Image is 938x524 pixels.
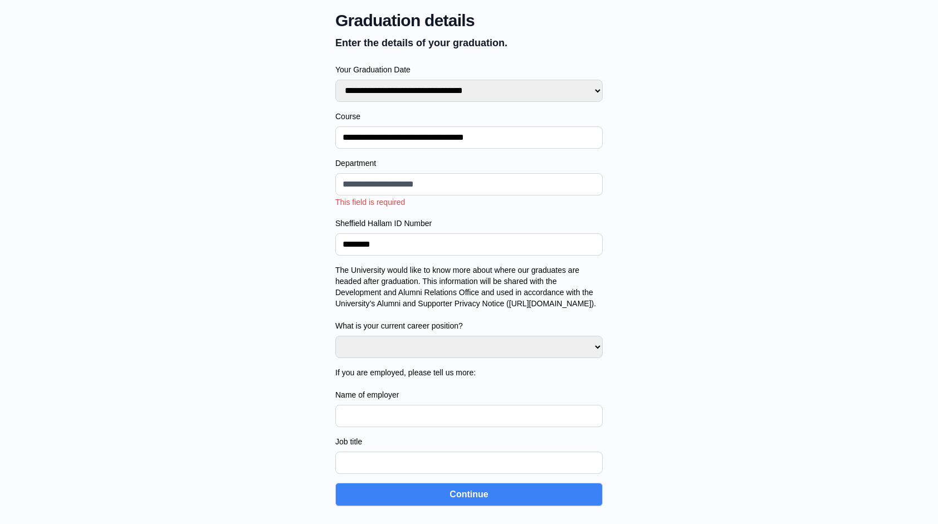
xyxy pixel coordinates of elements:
[335,436,603,447] label: Job title
[335,11,603,31] span: Graduation details
[335,64,603,75] label: Your Graduation Date
[335,198,405,207] span: This field is required
[335,218,603,229] label: Sheffield Hallam ID Number
[335,265,603,331] label: The University would like to know more about where our graduates are headed after graduation. Thi...
[335,367,603,400] label: If you are employed, please tell us more: Name of employer
[335,35,603,51] p: Enter the details of your graduation.
[335,111,603,122] label: Course
[335,483,603,506] button: Continue
[335,158,603,169] label: Department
